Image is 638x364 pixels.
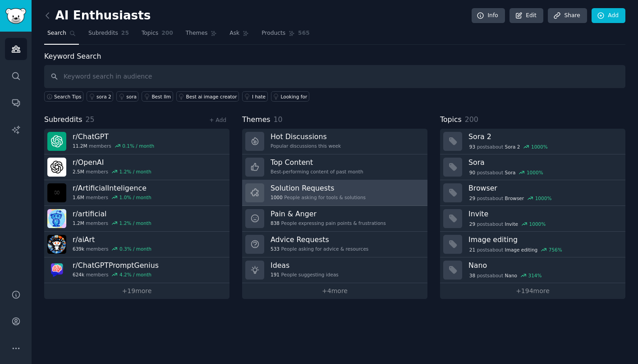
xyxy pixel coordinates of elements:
img: ArtificialInteligence [47,183,66,202]
div: 756 % [549,247,562,253]
h3: Top Content [271,158,363,167]
a: Top ContentBest-performing content of past month [242,154,427,180]
div: Best-performing content of past month [271,168,363,175]
a: Share [548,8,587,23]
h3: Solution Requests [271,183,366,193]
a: +194more [440,283,625,299]
img: ChatGPT [47,132,66,151]
h3: Pain & Anger [271,209,386,219]
h3: r/ OpenAI [73,158,151,167]
a: r/ChatGPTPromptGenius624kmembers4.2% / month [44,257,229,283]
a: Sora90postsaboutSora1000% [440,154,625,180]
span: 565 [298,29,310,37]
h3: r/ ChatGPT [73,132,154,141]
h3: Nano [468,261,619,270]
h2: AI Enthusiasts [44,9,151,23]
h3: Image editing [468,235,619,244]
a: r/OpenAI2.5Mmembers1.2% / month [44,154,229,180]
a: + Add [209,117,226,123]
span: Invite [505,221,518,227]
h3: r/ artificial [73,209,151,219]
div: post s about [468,220,546,228]
a: +4more [242,283,427,299]
span: Search Tips [54,93,82,100]
span: 533 [271,246,280,252]
a: Edit [509,8,543,23]
a: Pain & Anger838People expressing pain points & frustrations [242,206,427,232]
a: Best ai image creator [176,91,239,102]
span: Products [262,29,285,37]
div: 1.0 % / month [119,194,151,201]
span: 11.2M [73,143,87,149]
img: GummySearch logo [5,8,26,24]
span: 200 [161,29,173,37]
span: Subreddits [88,29,118,37]
a: r/ChatGPT11.2Mmembers0.1% / month [44,129,229,154]
div: I hate [252,93,266,100]
a: Invite29postsaboutInvite1000% [440,206,625,232]
a: Search [44,26,79,45]
span: 191 [271,271,280,278]
a: +19more [44,283,229,299]
span: Subreddits [44,114,83,126]
a: r/artificial1.2Mmembers1.2% / month [44,206,229,232]
a: Themes [183,26,220,45]
h3: Sora 2 [468,132,619,141]
h3: Advice Requests [271,235,368,244]
a: sora [116,91,138,102]
a: Browser29postsaboutBrowser1000% [440,180,625,206]
span: 29 [469,195,475,201]
a: Best llm [142,91,173,102]
span: 93 [469,144,475,150]
div: members [73,246,151,252]
a: I hate [242,91,268,102]
div: 0.3 % / month [119,246,151,252]
span: 38 [469,272,475,279]
span: 1.2M [73,220,84,226]
a: Topics200 [138,26,176,45]
div: Best ai image creator [186,93,237,100]
span: Themes [186,29,208,37]
div: post s about [468,271,542,280]
span: 21 [469,247,475,253]
span: Sora 2 [505,144,520,150]
div: Best llm [151,93,171,100]
a: Products565 [258,26,312,45]
div: 314 % [528,272,542,279]
div: 1000 % [531,144,548,150]
a: Info [472,8,505,23]
span: 1000 [271,194,283,201]
div: members [73,143,154,149]
div: People asking for tools & solutions [271,194,366,201]
div: People expressing pain points & frustrations [271,220,386,226]
h3: r/ aiArt [73,235,151,244]
div: 1000 % [527,169,543,176]
span: Nano [505,272,517,279]
a: Nano38postsaboutNano314% [440,257,625,283]
div: sora [126,93,137,100]
span: Topics [142,29,158,37]
span: 90 [469,169,475,176]
div: sora 2 [96,93,111,100]
a: Hot DiscussionsPopular discussions this week [242,129,427,154]
h3: Invite [468,209,619,219]
a: Solution Requests1000People asking for tools & solutions [242,180,427,206]
span: 200 [465,115,478,124]
span: Themes [242,114,271,126]
div: post s about [468,168,544,177]
div: 0.1 % / month [122,143,154,149]
a: sora 2 [87,91,113,102]
div: Popular discussions this week [271,143,341,149]
a: Looking for [271,91,309,102]
span: Browser [505,195,524,201]
div: post s about [468,143,548,151]
h3: Sora [468,158,619,167]
div: People suggesting ideas [271,271,339,278]
span: Topics [440,114,462,126]
a: Image editing21postsaboutImage editing756% [440,232,625,257]
a: Add [592,8,625,23]
span: Search [47,29,66,37]
span: 1.6M [73,194,84,201]
div: 1000 % [529,221,546,227]
a: Subreddits25 [85,26,132,45]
